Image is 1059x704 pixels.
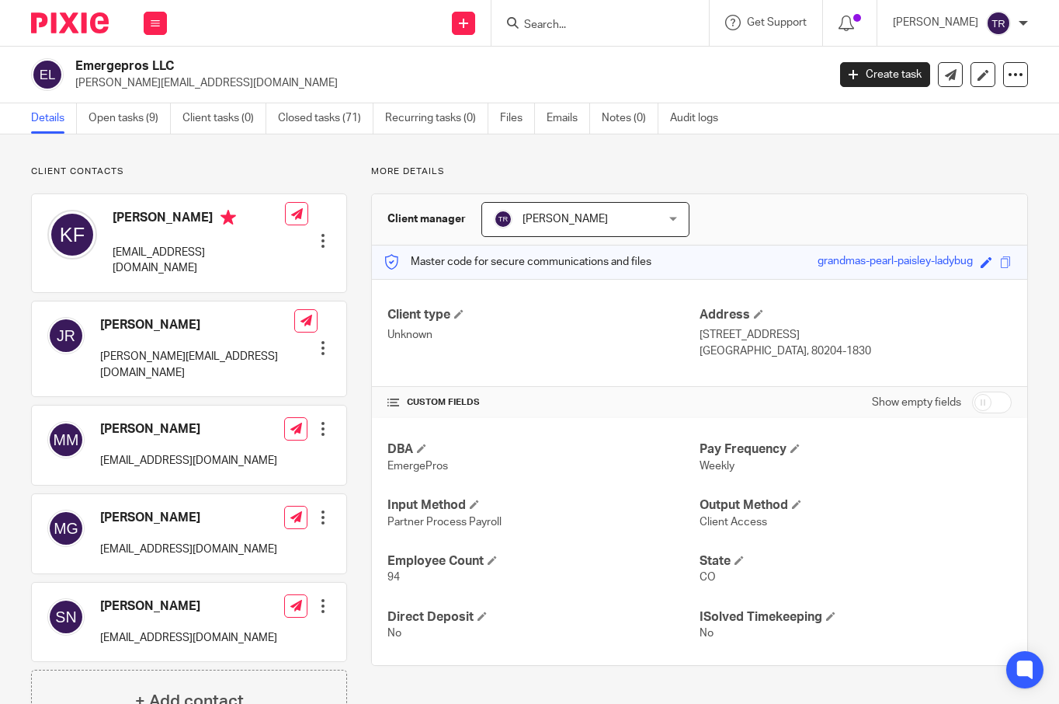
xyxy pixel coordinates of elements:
p: [GEOGRAPHIC_DATA], 80204-1830 [700,343,1012,359]
p: [EMAIL_ADDRESS][DOMAIN_NAME] [100,542,277,557]
a: Client tasks (0) [182,103,266,134]
i: Primary [220,210,236,225]
h4: Direct Deposit [387,609,700,626]
img: svg%3E [31,58,64,91]
span: 94 [387,572,400,583]
img: svg%3E [47,421,85,458]
h4: [PERSON_NAME] [100,421,277,437]
img: svg%3E [47,510,85,547]
h4: DBA [387,441,700,458]
span: Partner Process Payroll [387,517,502,528]
span: Client Access [700,517,767,528]
span: CO [700,572,716,583]
input: Search [523,19,662,33]
a: Notes (0) [602,103,658,134]
a: Emails [547,103,590,134]
div: grandmas-pearl-paisley-ladybug [818,253,973,271]
span: No [700,628,714,639]
p: [STREET_ADDRESS] [700,327,1012,343]
a: Create task [840,62,930,87]
img: Pixie [31,12,109,33]
span: Weekly [700,461,734,472]
span: Get Support [747,17,807,28]
a: Closed tasks (71) [278,103,373,134]
span: No [387,628,401,639]
a: Files [500,103,535,134]
h4: [PERSON_NAME] [100,510,277,526]
h4: CUSTOM FIELDS [387,396,700,409]
h4: [PERSON_NAME] [113,210,285,229]
img: svg%3E [47,210,97,260]
h4: Address [700,307,1012,323]
a: Recurring tasks (0) [385,103,488,134]
h3: Client manager [387,211,466,227]
p: Client contacts [31,166,347,178]
img: svg%3E [47,598,85,636]
p: [EMAIL_ADDRESS][DOMAIN_NAME] [113,245,285,277]
h4: State [700,553,1012,570]
p: [EMAIL_ADDRESS][DOMAIN_NAME] [100,453,277,469]
h4: [PERSON_NAME] [100,317,294,333]
p: [PERSON_NAME][EMAIL_ADDRESS][DOMAIN_NAME] [100,349,294,381]
a: Open tasks (9) [89,103,171,134]
a: Details [31,103,77,134]
img: svg%3E [494,210,512,228]
p: [EMAIL_ADDRESS][DOMAIN_NAME] [100,630,277,646]
p: More details [371,166,1028,178]
a: Audit logs [670,103,730,134]
h4: Output Method [700,497,1012,514]
p: [PERSON_NAME] [893,15,978,30]
img: svg%3E [47,317,85,354]
p: [PERSON_NAME][EMAIL_ADDRESS][DOMAIN_NAME] [75,75,817,91]
h4: [PERSON_NAME] [100,598,277,615]
img: svg%3E [986,11,1011,36]
h4: ISolved Timekeeping [700,609,1012,626]
h2: Emergepros LLC [75,58,668,75]
h4: Employee Count [387,553,700,570]
h4: Input Method [387,497,700,514]
h4: Client type [387,307,700,323]
p: Unknown [387,327,700,343]
label: Show empty fields [872,395,961,410]
span: EmergePros [387,461,448,472]
span: [PERSON_NAME] [523,214,608,225]
h4: Pay Frequency [700,441,1012,458]
p: Master code for secure communications and files [384,254,651,270]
